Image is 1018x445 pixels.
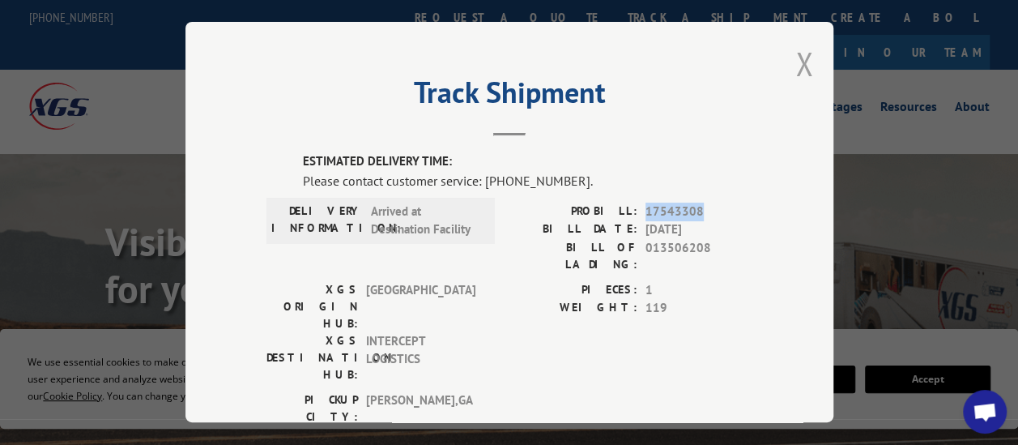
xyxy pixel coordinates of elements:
span: 119 [645,300,752,319]
div: Please contact customer service: [PHONE_NUMBER]. [303,171,752,190]
span: 013506208 [645,239,752,273]
label: DELIVERY INFORMATION: [271,203,363,239]
label: XGS DESTINATION HUB: [266,332,358,383]
label: PICKUP CITY: [266,392,358,426]
span: 17543308 [645,203,752,221]
span: 1 [645,281,752,300]
label: PROBILL: [509,203,637,221]
label: PIECES: [509,281,637,300]
span: Arrived at Destination Facility [371,203,480,239]
label: ESTIMATED DELIVERY TIME: [303,153,752,172]
label: XGS ORIGIN HUB: [266,281,358,332]
label: WEIGHT: [509,300,637,319]
span: [GEOGRAPHIC_DATA] [366,281,475,332]
span: [DATE] [645,221,752,240]
label: BILL OF LADING: [509,239,637,273]
div: Open chat [963,390,1007,434]
label: BILL DATE: [509,221,637,240]
button: Close modal [795,42,813,85]
span: [PERSON_NAME] , GA [366,392,475,426]
h2: Track Shipment [266,81,752,112]
span: INTERCEPT LOGISTICS [366,332,475,383]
